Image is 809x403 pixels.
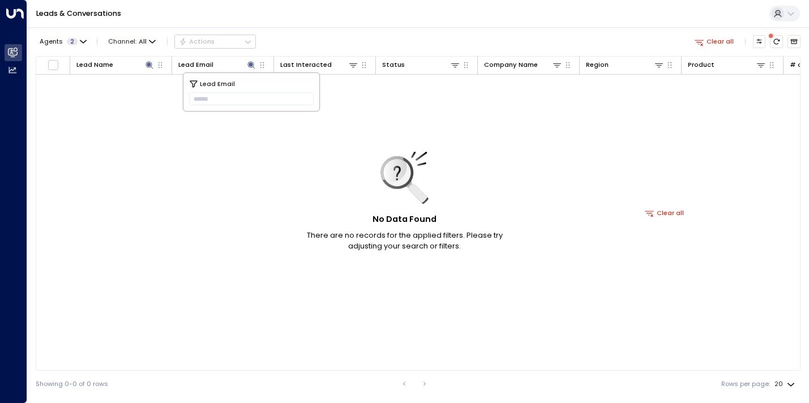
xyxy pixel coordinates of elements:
div: Lead Email [178,59,213,70]
div: Company Name [484,59,562,70]
button: Channel:All [105,35,160,48]
span: Channel: [105,35,160,48]
span: All [139,38,147,45]
div: Status [382,59,460,70]
a: Leads & Conversations [36,8,121,18]
div: Product [688,59,766,70]
h5: No Data Found [373,213,436,226]
span: 2 [67,38,78,45]
div: Status [382,59,405,70]
div: Last Interacted [280,59,358,70]
div: Button group with a nested menu [174,35,256,48]
label: Rows per page: [721,379,770,389]
div: Last Interacted [280,59,332,70]
span: Toggle select all [48,59,59,71]
button: Clear all [691,35,738,48]
div: Lead Name [76,59,113,70]
p: There are no records for the applied filters. Please try adjusting your search or filters. [292,230,518,251]
div: Actions [179,37,215,45]
div: Showing 0-0 of 0 rows [36,379,108,389]
span: Lead Email [200,79,235,89]
span: There are new threads available. Refresh the grid to view the latest updates. [770,35,783,48]
div: Lead Name [76,59,155,70]
div: 20 [774,377,797,391]
button: Agents2 [36,35,89,48]
div: Region [586,59,609,70]
div: Region [586,59,664,70]
nav: pagination navigation [397,377,433,391]
button: Actions [174,35,256,48]
button: Clear all [641,207,688,219]
button: Archived Leads [787,35,801,48]
span: Agents [40,38,63,45]
div: Product [688,59,714,70]
div: Company Name [484,59,538,70]
div: Lead Email [178,59,256,70]
button: Customize [753,35,766,48]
